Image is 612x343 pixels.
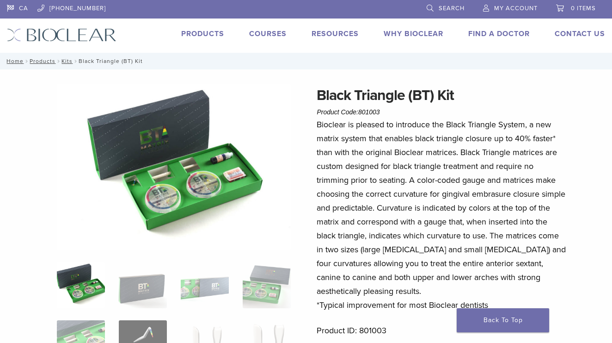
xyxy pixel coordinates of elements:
a: Back To Top [457,308,549,332]
a: Kits [61,58,73,64]
img: Intro-Black-Triangle-Kit-6-Copy-e1548792917662-324x324.jpg [57,262,105,308]
img: Black Triangle (BT) Kit - Image 4 [243,262,291,308]
span: / [55,59,61,63]
span: Product Code: [317,108,379,116]
a: Resources [312,29,359,38]
a: Why Bioclear [384,29,443,38]
img: Bioclear [7,28,116,42]
img: Black Triangle (BT) Kit - Image 3 [181,262,229,308]
span: Search [439,5,465,12]
a: Home [4,58,24,64]
p: Bioclear is pleased to introduce the Black Triangle System, a new matrix system that enables blac... [317,118,566,312]
h1: Black Triangle (BT) Kit [317,84,566,106]
p: Product ID: 801003 [317,324,566,337]
a: Products [181,29,224,38]
span: / [73,59,79,63]
span: 0 items [571,5,596,12]
a: Contact Us [555,29,605,38]
a: Courses [249,29,287,38]
a: Products [30,58,55,64]
img: Intro Black Triangle Kit-6 - Copy [57,84,291,250]
a: Find A Doctor [468,29,530,38]
img: Black Triangle (BT) Kit - Image 2 [119,262,167,308]
span: 801003 [358,108,380,116]
span: / [24,59,30,63]
span: My Account [494,5,538,12]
